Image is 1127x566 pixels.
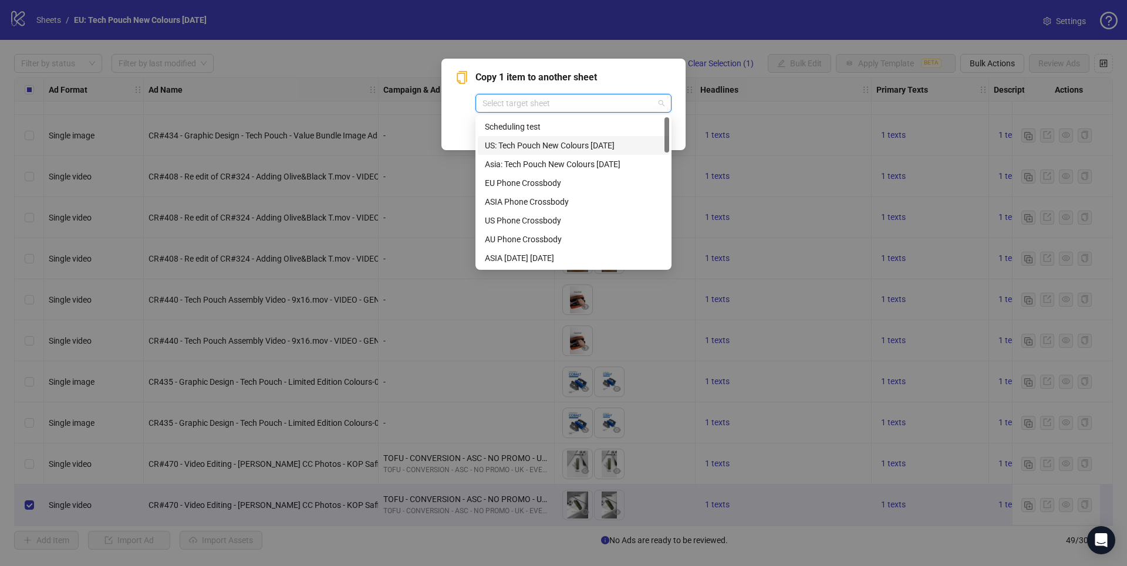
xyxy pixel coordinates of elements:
div: US: Tech Pouch New Colours [DATE] [485,139,662,152]
div: EU Phone Crossbody [485,177,662,189]
div: US Phone Crossbody [485,214,662,227]
div: ASIA Phone Crossbody [485,195,662,208]
div: ASIA Phone Crossbody [478,192,669,211]
div: US Phone Crossbody [478,211,669,230]
div: ASIA [DATE] [DATE] [485,252,662,265]
div: AU Phone Crossbody [478,230,669,249]
div: Scheduling test [485,120,662,133]
div: AU Phone Crossbody [485,233,662,246]
div: ASIA Father's Day August 2025 [478,249,669,267]
div: Scheduling test [478,117,669,136]
div: Asia: Tech Pouch New Colours July 25 [478,155,669,174]
div: EU Phone Crossbody [478,174,669,192]
div: Open Intercom Messenger [1087,526,1115,554]
span: copy [455,71,468,84]
span: Copy 1 item to another sheet [475,70,672,84]
div: US: Tech Pouch New Colours July 25 [478,136,669,155]
div: Asia: Tech Pouch New Colours [DATE] [485,158,662,171]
